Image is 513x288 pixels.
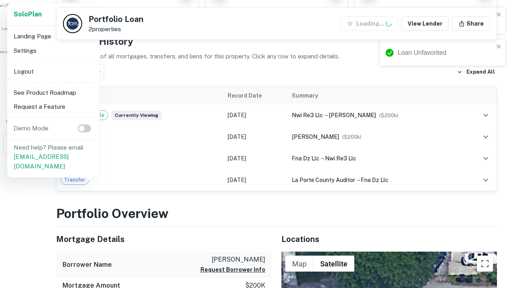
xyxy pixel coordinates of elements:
[496,43,502,51] button: close
[398,48,494,58] div: Loan Unfavorited
[89,26,143,33] p: 2 properties
[14,143,93,171] p: Need help? Please email
[10,86,96,100] li: See Product Roadmap
[10,64,96,79] li: Logout
[401,16,449,31] a: View Lender
[14,10,42,19] a: SoloPlan
[496,11,502,19] button: close
[10,100,96,114] li: Request a Feature
[10,29,96,44] li: Landing Page
[14,153,69,170] a: [EMAIL_ADDRESS][DOMAIN_NAME]
[89,15,143,23] h5: Portfolio Loan
[14,10,42,18] strong: Solo Plan
[452,16,490,31] button: Share
[10,44,96,58] li: Settings
[473,198,513,237] iframe: Chat Widget
[10,124,52,133] p: Demo Mode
